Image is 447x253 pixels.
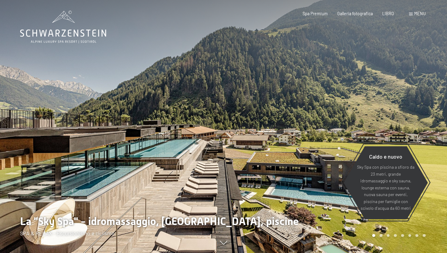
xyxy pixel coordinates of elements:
div: Carosello Pagina 7 [415,234,418,237]
div: Pagina 5 della giostra [401,234,404,237]
div: Paginazione carosello [370,234,425,237]
a: Spa Premium [303,11,328,16]
font: Sky Spa con piscina a sfioro da 23 metri, grande idromassaggio e sky sauna, lounge esterna con sa... [357,164,414,211]
font: menu [414,11,426,16]
a: Caldo e nuovo Sky Spa con piscina a sfioro da 23 metri, grande idromassaggio e sky sauna, lounge ... [343,146,428,220]
div: Pagina 8 della giostra [423,234,426,237]
a: LIBRO [382,11,394,16]
div: Pagina Carosello 1 (Diapositiva corrente) [372,234,375,237]
div: Pagina 4 del carosello [394,234,397,237]
font: Caldo e nuovo [369,153,402,160]
div: Pagina 6 della giostra [408,234,411,237]
div: Pagina 3 della giostra [387,234,390,237]
a: Galleria fotografica [337,11,373,16]
div: Carosello Pagina 2 [379,234,383,237]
